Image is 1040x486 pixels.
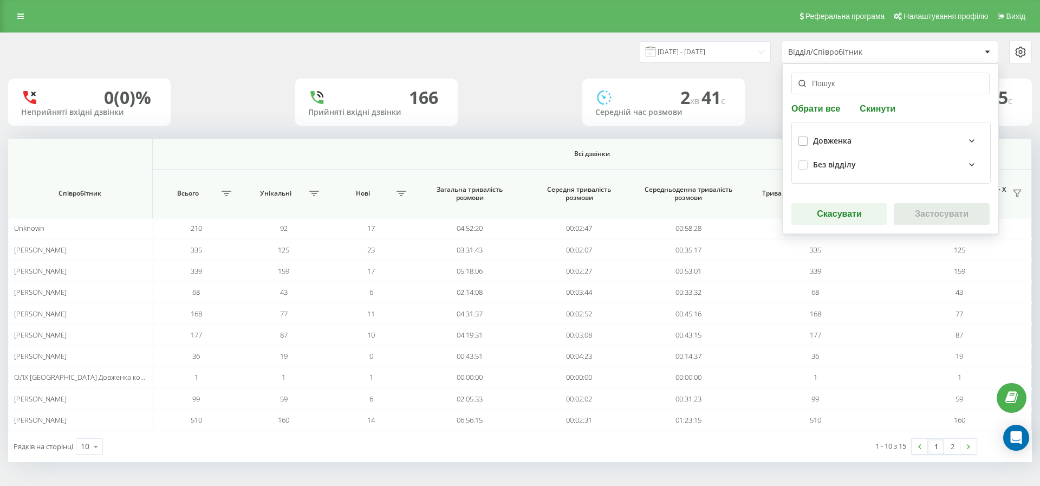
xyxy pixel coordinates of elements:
span: 177 [191,330,202,340]
span: Середньоденна тривалість розмови [644,185,733,202]
span: 59 [955,394,963,404]
span: 19 [280,351,288,361]
span: [PERSON_NAME] [14,266,67,276]
span: 10 [367,330,375,340]
td: 03:31:43 [415,239,524,260]
span: 335 [191,245,202,255]
span: 510 [810,415,821,425]
span: 77 [955,309,963,319]
span: Унікальні [245,189,306,198]
td: 02:14:08 [415,282,524,303]
a: 2 [944,439,960,454]
td: 00:04:23 [524,346,634,367]
span: 2 [680,86,701,109]
td: 00:53:01 [634,261,743,282]
span: 15 [989,86,1012,109]
div: Open Intercom Messenger [1003,425,1029,451]
td: 00:02:07 [524,239,634,260]
span: 92 [280,223,288,233]
td: 00:14:37 [634,346,743,367]
span: Співробітник [20,189,140,198]
span: 43 [280,287,288,297]
div: Без відділу [813,160,856,170]
span: 1 [194,372,198,382]
span: 17 [367,266,375,276]
td: 00:33:32 [634,282,743,303]
span: 160 [954,415,965,425]
span: 11 [367,309,375,319]
td: 00:03:08 [524,325,634,346]
td: 04:19:31 [415,325,524,346]
div: 10 [81,441,89,452]
span: Всі дзвінки [201,150,983,158]
span: c [1008,95,1012,107]
span: Налаштування профілю [903,12,988,21]
div: Довженка [813,137,851,146]
input: Пошук [791,73,990,94]
span: 159 [278,266,289,276]
span: 43 [955,287,963,297]
div: 166 [409,87,438,108]
span: 125 [278,245,289,255]
span: 339 [191,266,202,276]
td: 05:18:06 [415,261,524,282]
a: 1 [928,439,944,454]
div: 1 - 10 з 15 [875,440,906,451]
span: 14 [367,415,375,425]
span: 210 [191,223,202,233]
span: [PERSON_NAME] [14,394,67,404]
span: 339 [810,266,821,276]
button: Обрати все [791,103,843,113]
span: Рядків на сторінці [14,442,73,451]
span: 168 [191,309,202,319]
span: 1 [958,372,961,382]
span: Вихід [1006,12,1025,21]
span: 335 [810,245,821,255]
span: 125 [954,245,965,255]
span: хв [690,95,701,107]
span: [PERSON_NAME] [14,415,67,425]
span: 1 [369,372,373,382]
span: 87 [280,330,288,340]
span: 36 [811,351,819,361]
span: Unknown [14,223,44,233]
span: 23 [367,245,375,255]
span: Всього [158,189,219,198]
span: 99 [192,394,200,404]
td: 00:00:00 [524,367,634,388]
span: Нові [333,189,394,198]
span: 1 [814,372,817,382]
td: 00:00:00 [634,367,743,388]
span: 19 [955,351,963,361]
span: 510 [191,415,202,425]
span: Тривалість розмови > Х сек. [749,189,865,198]
td: 00:02:27 [524,261,634,282]
td: 00:31:23 [634,388,743,410]
span: 17 [367,223,375,233]
span: [PERSON_NAME] [14,330,67,340]
span: 1 [282,372,285,382]
td: 00:03:44 [524,282,634,303]
td: 01:23:15 [634,410,743,431]
div: Неприйняті вхідні дзвінки [21,108,158,117]
span: [PERSON_NAME] [14,245,67,255]
button: Скасувати [791,203,887,225]
button: Скинути [856,103,899,113]
td: 00:02:31 [524,410,634,431]
td: 00:58:28 [634,218,743,239]
span: ОЛХ [GEOGRAPHIC_DATA] Довженка команда два [14,372,174,382]
button: Застосувати [894,203,990,225]
td: 00:00:00 [415,367,524,388]
span: 6 [369,287,373,297]
span: c [721,95,725,107]
span: [PERSON_NAME] [14,351,67,361]
span: [PERSON_NAME] [14,287,67,297]
div: Відділ/Співробітник [788,48,918,57]
span: Загальна тривалість розмови [425,185,514,202]
div: 0 (0)% [104,87,151,108]
span: 41 [701,86,725,109]
td: 00:43:51 [415,346,524,367]
span: 159 [954,266,965,276]
td: 06:56:15 [415,410,524,431]
td: 00:43:15 [634,325,743,346]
